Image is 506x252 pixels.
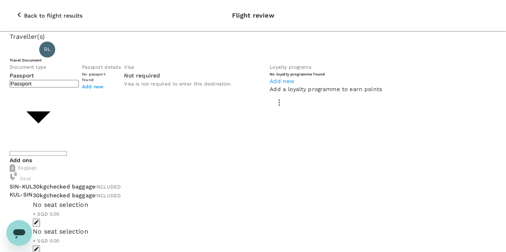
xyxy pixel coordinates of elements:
[124,71,160,79] p: Not required
[33,192,95,198] span: 30kg checked baggage
[10,71,67,79] p: Passport
[95,193,121,198] span: INCLUDED
[82,84,103,89] span: Add new
[10,32,496,42] p: Traveller(s)
[270,78,294,84] span: Add new
[33,238,60,244] span: + SGD 0.00
[33,227,438,236] div: No seat selection
[10,46,36,54] p: Traveller 1 :
[270,64,311,70] span: Loyalty programs
[33,211,60,217] span: + SGD 0.00
[10,172,31,183] div: Seat
[270,86,382,92] span: Add a loyalty programme to earn points
[44,46,50,54] span: DL
[10,164,15,172] img: baggage-icon
[82,64,121,70] span: Passport details
[82,71,114,82] h6: No passport found
[232,11,274,20] p: Flight review
[10,58,496,63] h6: Travel Document
[10,64,46,70] span: Document type
[10,183,33,190] p: SIN - KUL
[10,172,18,180] img: baggage-icon
[33,200,438,210] div: No seat selection
[3,4,94,28] button: Back to flight results
[124,64,134,70] span: Visa
[10,190,33,198] p: KUL - SIN
[270,71,382,77] h6: No loyalty programme found
[58,45,126,54] p: [PERSON_NAME] Lim
[10,164,496,172] div: Baggage
[6,220,32,246] iframe: Button to launch messaging window
[10,156,496,164] p: Add ons
[24,12,82,20] p: Back to flight results
[124,81,230,87] span: Visa is not required to enter this destination
[33,183,95,190] span: 30kg checked baggage
[95,184,121,190] span: INCLUDED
